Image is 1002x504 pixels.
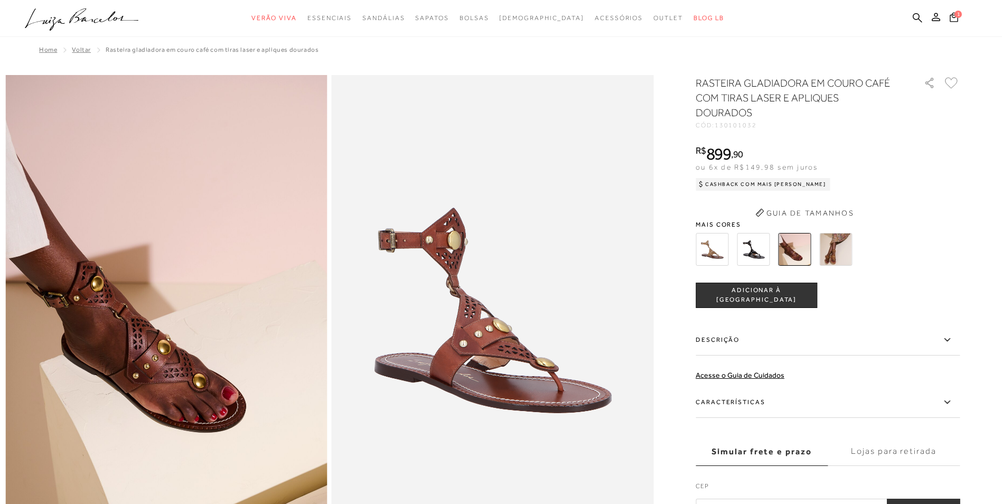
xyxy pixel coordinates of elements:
a: categoryNavScreenReaderText [595,8,643,28]
a: Voltar [72,46,91,53]
span: Outlet [653,14,683,22]
a: categoryNavScreenReaderText [460,8,489,28]
div: CÓD: [696,122,907,128]
button: ADICIONAR À [GEOGRAPHIC_DATA] [696,283,817,308]
span: 1 [954,11,962,18]
span: Acessórios [595,14,643,22]
span: ADICIONAR À [GEOGRAPHIC_DATA] [696,286,817,304]
a: Acesse o Guia de Cuidados [696,371,784,379]
span: Essenciais [307,14,352,22]
a: categoryNavScreenReaderText [362,8,405,28]
span: ou 6x de R$149,98 sem juros [696,163,818,171]
span: Sandálias [362,14,405,22]
a: categoryNavScreenReaderText [307,8,352,28]
span: RASTEIRA GLADIADORA EM COURO CAFÉ COM TIRAS LASER E APLIQUES DOURADOS [106,46,319,53]
a: categoryNavScreenReaderText [415,8,448,28]
button: Guia de Tamanhos [752,204,857,221]
img: RASTEIRA GLADIADORA EM COURO CAFÉ COM TIRAS LASER E APLIQUES DOURADOS [778,233,811,266]
a: categoryNavScreenReaderText [653,8,683,28]
span: 130101032 [715,122,757,129]
a: noSubCategoriesText [499,8,584,28]
span: 899 [706,144,731,163]
span: 90 [733,148,743,160]
div: Cashback com Mais [PERSON_NAME] [696,178,830,191]
h1: RASTEIRA GLADIADORA EM COURO CAFÉ COM TIRAS LASER E APLIQUES DOURADOS [696,76,894,120]
label: Simular frete e prazo [696,437,828,466]
span: Mais cores [696,221,960,228]
span: BLOG LB [694,14,724,22]
i: R$ [696,146,706,155]
button: 1 [947,12,961,26]
label: CEP [696,481,960,496]
span: [DEMOGRAPHIC_DATA] [499,14,584,22]
a: categoryNavScreenReaderText [251,8,297,28]
img: RASTEIRA GLADIADORA EM CAMURÇA PRETA COM TIRAS LASER E APLIQUES DOURADOS [737,233,770,266]
i: , [731,150,743,159]
span: Verão Viva [251,14,297,22]
span: Sapatos [415,14,448,22]
label: Características [696,387,960,418]
label: Lojas para retirada [828,437,960,466]
img: RASTEIRA GLADIADORA EM COURO CARAMELO COM TIRAS LASER E APLIQUES DOURADOS [819,233,852,266]
span: Bolsas [460,14,489,22]
a: Home [39,46,57,53]
label: Descrição [696,325,960,356]
a: BLOG LB [694,8,724,28]
img: RASTEIRA GLADIADORA EM CAMURÇA BEGE FENDI COM TIRAS LASER E APLIQUES DOURADOS [696,233,728,266]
